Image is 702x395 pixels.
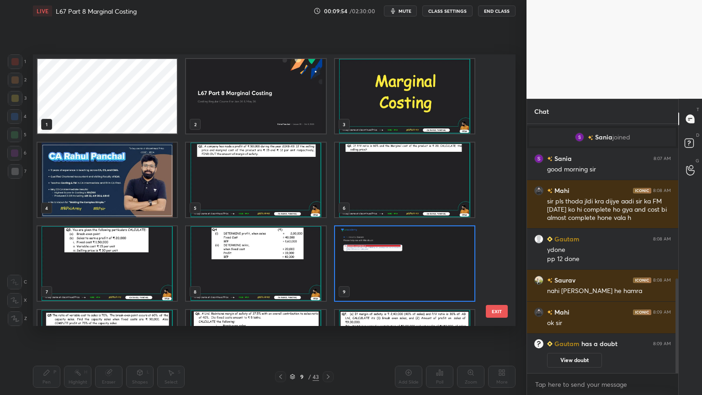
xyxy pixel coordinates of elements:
[547,340,553,348] img: Learner_Badge_beginner_1_8b307cf2a0.svg
[186,59,325,133] img: 8a5e20ea-a001-11f0-8bcc-eeeb96e1712b.jpg
[8,164,27,179] div: 7
[547,197,671,223] div: sir pls thoda jldi kra dijye aadi sir ka FM [DATE] ko hi complete ho gya and cost bi almost compl...
[553,154,572,163] h6: Sania
[534,308,543,317] img: ec0c42c84f0746729a669fe6c5f10ba5.jpg
[653,310,671,315] div: 8:09 AM
[534,276,543,285] img: 169c77b010ca4b2cbc3f9a3b6691949e.jpg
[653,278,671,283] div: 8:08 AM
[7,109,27,124] div: 4
[308,374,311,379] div: /
[335,226,474,301] img: Gautam-1759459184.9171333.jpg
[553,186,569,195] h6: Mahi
[37,226,177,301] img: 1759458937DS3IK9.pdf
[478,5,516,16] button: End Class
[553,307,569,317] h6: Mahi
[33,54,500,326] div: grid
[654,156,671,161] div: 8:07 AM
[553,275,575,285] h6: Saurav
[486,305,508,318] button: EXIT
[7,293,27,308] div: X
[595,133,612,141] span: Sania
[313,373,319,381] div: 43
[547,165,671,174] div: good morning sir
[335,143,474,217] img: 1759458937DS3IK9.pdf
[7,275,27,289] div: C
[186,226,325,301] img: 1759458937DS3IK9.pdf
[696,157,699,164] p: G
[553,234,580,244] h6: Gautam
[7,146,27,160] div: 6
[580,340,617,348] span: has a doubt
[8,91,27,106] div: 3
[575,133,584,142] img: 3
[7,128,27,142] div: 5
[696,132,699,139] p: D
[33,5,52,16] div: LIVE
[547,353,602,368] button: View doubt
[547,188,553,193] img: no-rating-badge.077c3623.svg
[547,156,553,161] img: no-rating-badge.077c3623.svg
[56,7,137,16] h4: L67 Part 8 Marginal Costing
[547,255,671,264] div: pp 12 done
[37,310,177,384] img: 1759458937DS3IK9.pdf
[335,59,474,133] img: 1759458937DS3IK9.pdf
[186,310,325,384] img: 1759458937DS3IK9.pdf
[534,235,543,244] img: ee0d6f3888534c3aa58af37baf679221.jpg
[422,5,473,16] button: CLASS SETTINGS
[553,340,580,348] h6: Gautam
[186,143,325,217] img: 1759458937DS3IK9.pdf
[399,8,411,14] span: mute
[633,310,651,315] img: iconic-dark.1390631f.png
[8,311,27,326] div: Z
[653,188,671,193] div: 8:08 AM
[547,246,671,255] div: ydone
[297,374,306,379] div: 9
[653,236,671,242] div: 8:08 AM
[633,188,651,193] img: iconic-dark.1390631f.png
[547,319,671,328] div: ok sir
[547,287,671,296] div: nahi [PERSON_NAME] he hamra
[547,236,553,242] img: Learner_Badge_beginner_1_8b307cf2a0.svg
[534,186,543,195] img: ec0c42c84f0746729a669fe6c5f10ba5.jpg
[527,124,678,373] div: grid
[8,54,26,69] div: 1
[653,341,671,347] div: 8:09 AM
[612,133,630,141] span: joined
[697,106,699,113] p: T
[534,154,543,163] img: 3
[588,135,593,140] img: no-rating-badge.077c3623.svg
[37,143,177,217] img: 1759458937DS3IK9.pdf
[547,278,553,283] img: no-rating-badge.077c3623.svg
[547,310,553,315] img: no-rating-badge.077c3623.svg
[527,99,556,123] p: Chat
[384,5,417,16] button: mute
[8,73,27,87] div: 2
[633,278,651,283] img: iconic-dark.1390631f.png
